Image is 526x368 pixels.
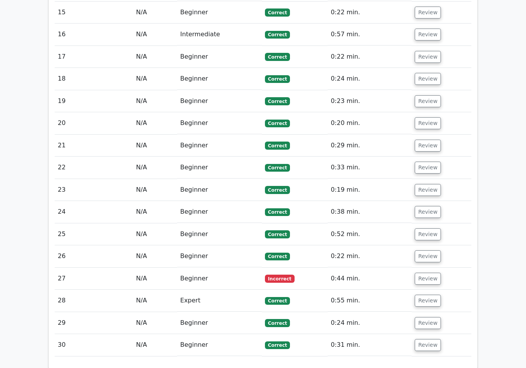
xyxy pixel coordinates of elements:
[133,201,177,223] td: N/A
[55,24,133,46] td: 16
[415,140,441,152] button: Review
[265,297,290,305] span: Correct
[265,186,290,194] span: Correct
[177,179,262,201] td: Beginner
[328,2,412,24] td: 0:22 min.
[55,268,133,290] td: 27
[328,268,412,290] td: 0:44 min.
[177,68,262,90] td: Beginner
[55,224,133,246] td: 25
[265,53,290,61] span: Correct
[133,135,177,157] td: N/A
[55,290,133,312] td: 28
[415,73,441,85] button: Review
[133,334,177,356] td: N/A
[328,157,412,179] td: 0:33 min.
[328,24,412,46] td: 0:57 min.
[328,246,412,268] td: 0:22 min.
[55,201,133,223] td: 24
[177,201,262,223] td: Beginner
[177,135,262,157] td: Beginner
[133,24,177,46] td: N/A
[415,51,441,63] button: Review
[415,206,441,218] button: Review
[177,113,262,135] td: Beginner
[265,253,290,261] span: Correct
[265,142,290,150] span: Correct
[265,76,290,83] span: Correct
[265,275,295,283] span: Incorrect
[177,334,262,356] td: Beginner
[415,339,441,351] button: Review
[265,342,290,349] span: Correct
[177,46,262,68] td: Beginner
[55,2,133,24] td: 15
[328,312,412,334] td: 0:24 min.
[133,268,177,290] td: N/A
[55,334,133,356] td: 30
[415,7,441,19] button: Review
[328,179,412,201] td: 0:19 min.
[177,24,262,46] td: Intermediate
[415,96,441,108] button: Review
[265,231,290,238] span: Correct
[328,334,412,356] td: 0:31 min.
[177,157,262,179] td: Beginner
[265,319,290,327] span: Correct
[415,273,441,285] button: Review
[265,120,290,128] span: Correct
[328,91,412,113] td: 0:23 min.
[328,290,412,312] td: 0:55 min.
[177,224,262,246] td: Beginner
[133,2,177,24] td: N/A
[328,46,412,68] td: 0:22 min.
[415,229,441,241] button: Review
[133,179,177,201] td: N/A
[133,157,177,179] td: N/A
[328,201,412,223] td: 0:38 min.
[328,68,412,90] td: 0:24 min.
[265,209,290,216] span: Correct
[177,290,262,312] td: Expert
[265,31,290,39] span: Correct
[55,46,133,68] td: 17
[328,224,412,246] td: 0:52 min.
[328,113,412,135] td: 0:20 min.
[265,164,290,172] span: Correct
[177,246,262,268] td: Beginner
[415,118,441,130] button: Review
[55,135,133,157] td: 21
[133,312,177,334] td: N/A
[177,91,262,113] td: Beginner
[415,29,441,41] button: Review
[55,246,133,268] td: 26
[265,98,290,105] span: Correct
[133,224,177,246] td: N/A
[415,295,441,307] button: Review
[415,251,441,263] button: Review
[415,162,441,174] button: Review
[177,312,262,334] td: Beginner
[177,268,262,290] td: Beginner
[133,91,177,113] td: N/A
[177,2,262,24] td: Beginner
[415,317,441,329] button: Review
[55,312,133,334] td: 29
[55,179,133,201] td: 23
[133,113,177,135] td: N/A
[328,135,412,157] td: 0:29 min.
[55,91,133,113] td: 19
[265,9,290,17] span: Correct
[55,68,133,90] td: 18
[133,68,177,90] td: N/A
[55,157,133,179] td: 22
[55,113,133,135] td: 20
[133,46,177,68] td: N/A
[133,246,177,268] td: N/A
[415,184,441,196] button: Review
[133,290,177,312] td: N/A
